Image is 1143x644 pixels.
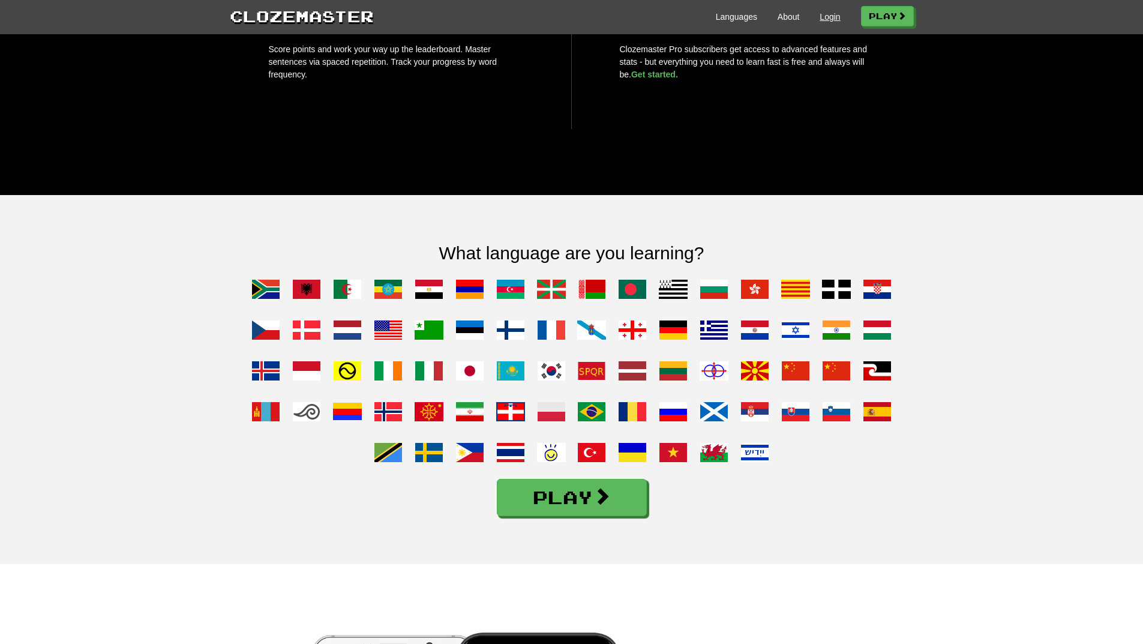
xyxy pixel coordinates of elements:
h2: What language are you learning? [230,243,914,263]
a: Play [497,479,647,516]
a: Languages [716,11,757,23]
a: Play [861,6,914,26]
a: Get started. [631,70,678,79]
a: About [778,11,800,23]
a: Login [820,11,840,23]
p: Clozemaster Pro subscribers get access to advanced features and stats - but everything you need t... [620,43,875,81]
p: Score points and work your way up the leaderboard. Master sentences via spaced repetition. Track ... [269,43,523,81]
a: Clozemaster [230,5,374,27]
